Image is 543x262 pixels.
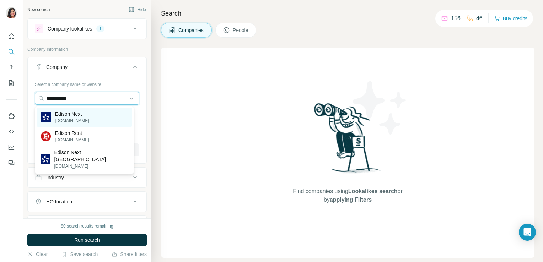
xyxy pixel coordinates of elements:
[54,163,128,169] p: [DOMAIN_NAME]
[46,64,68,71] div: Company
[96,26,104,32] div: 1
[161,9,534,18] h4: Search
[27,6,50,13] div: New search
[476,14,483,23] p: 46
[494,13,527,23] button: Buy credits
[61,223,113,229] div: 80 search results remaining
[519,224,536,241] div: Open Intercom Messenger
[28,59,146,78] button: Company
[6,157,17,169] button: Feedback
[6,61,17,74] button: Enrich CSV
[46,174,64,181] div: Industry
[311,101,385,180] img: Surfe Illustration - Woman searching with binoculars
[28,20,146,37] button: Company lookalikes1
[41,112,51,122] img: Edison Next
[348,188,398,194] span: Lookalikes search
[178,27,204,34] span: Companies
[233,27,249,34] span: People
[54,149,128,163] p: Edison Next [GEOGRAPHIC_DATA]
[6,45,17,58] button: Search
[6,110,17,122] button: Use Surfe on LinkedIn
[28,169,146,186] button: Industry
[55,110,89,118] p: Edison Next
[74,236,100,244] span: Run search
[6,125,17,138] button: Use Surfe API
[6,77,17,89] button: My lists
[112,251,147,258] button: Share filters
[35,78,139,88] div: Select a company name or website
[6,7,17,18] img: Avatar
[55,130,89,137] p: Edison Rent
[48,25,92,32] div: Company lookalikes
[27,234,147,246] button: Run search
[28,193,146,210] button: HQ location
[330,197,372,203] span: applying Filters
[55,118,89,124] p: [DOMAIN_NAME]
[55,137,89,143] p: [DOMAIN_NAME]
[61,251,98,258] button: Save search
[291,187,404,204] span: Find companies using or by
[451,14,461,23] p: 156
[6,141,17,154] button: Dashboard
[28,217,146,234] button: Annual revenue ($)
[41,154,50,164] img: Edison Next Spain
[348,76,412,140] img: Surfe Illustration - Stars
[6,30,17,43] button: Quick start
[27,46,147,53] p: Company information
[46,198,72,205] div: HQ location
[124,4,151,15] button: Hide
[27,251,48,258] button: Clear
[41,131,51,141] img: Edison Rent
